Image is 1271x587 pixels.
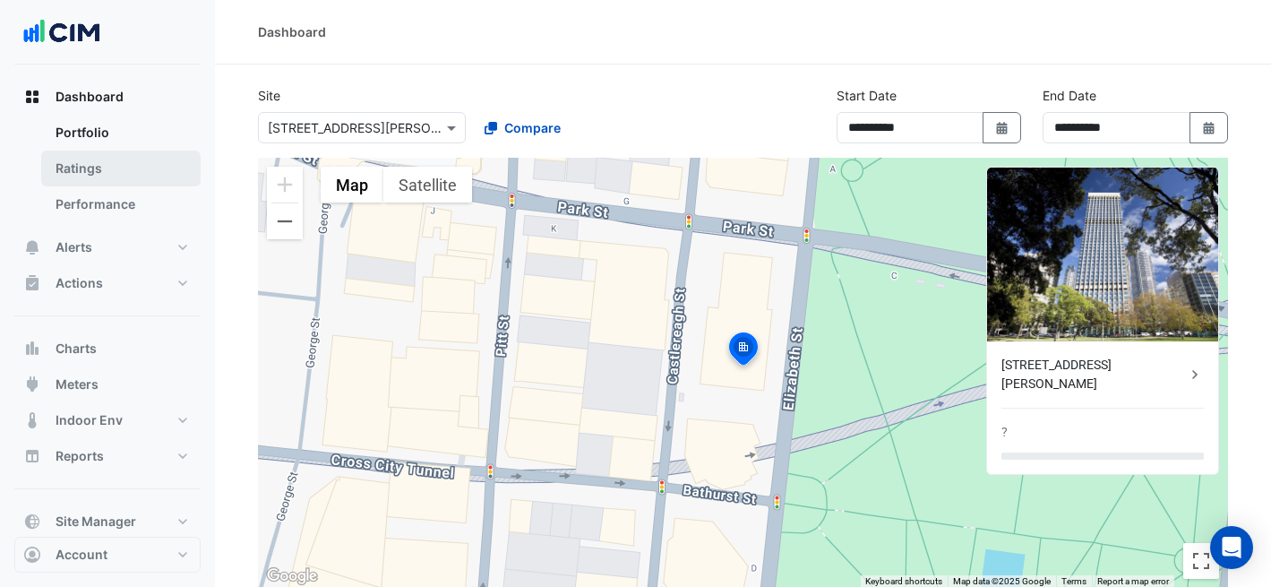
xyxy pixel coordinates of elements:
[56,88,124,106] span: Dashboard
[23,447,41,465] app-icon: Reports
[1097,576,1169,586] a: Report a map error
[23,513,41,531] app-icon: Site Manager
[837,86,897,105] label: Start Date
[56,376,99,393] span: Meters
[23,340,41,358] app-icon: Charts
[14,438,201,474] button: Reports
[14,79,201,115] button: Dashboard
[258,22,326,41] div: Dashboard
[23,376,41,393] app-icon: Meters
[56,340,97,358] span: Charts
[987,168,1218,341] img: 201 Elizabeth St
[23,238,41,256] app-icon: Alerts
[258,86,280,105] label: Site
[56,238,92,256] span: Alerts
[1001,356,1186,393] div: [STREET_ADDRESS][PERSON_NAME]
[14,265,201,301] button: Actions
[321,167,383,203] button: Show street map
[14,402,201,438] button: Indoor Env
[14,504,201,540] button: Site Manager
[14,229,201,265] button: Alerts
[1001,423,1008,442] div: ?
[14,537,201,573] button: Account
[1061,576,1086,586] a: Terms
[1183,543,1219,579] button: Toggle fullscreen view
[383,167,472,203] button: Show satellite imagery
[23,411,41,429] app-icon: Indoor Env
[56,274,103,292] span: Actions
[23,88,41,106] app-icon: Dashboard
[56,513,136,531] span: Site Manager
[56,411,123,429] span: Indoor Env
[504,118,561,137] span: Compare
[1210,526,1253,569] div: Open Intercom Messenger
[56,447,104,465] span: Reports
[41,186,201,222] a: Performance
[14,115,201,229] div: Dashboard
[21,14,102,50] img: Company Logo
[1201,120,1217,135] fa-icon: Select Date
[473,112,572,143] button: Compare
[23,274,41,292] app-icon: Actions
[994,120,1010,135] fa-icon: Select Date
[1043,86,1096,105] label: End Date
[56,546,107,564] span: Account
[953,576,1051,586] span: Map data ©2025 Google
[267,203,303,239] button: Zoom out
[41,115,201,151] a: Portfolio
[14,367,201,402] button: Meters
[267,167,303,203] button: Zoom in
[41,151,201,186] a: Ratings
[724,330,763,373] img: site-pin-selected.svg
[14,331,201,367] button: Charts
